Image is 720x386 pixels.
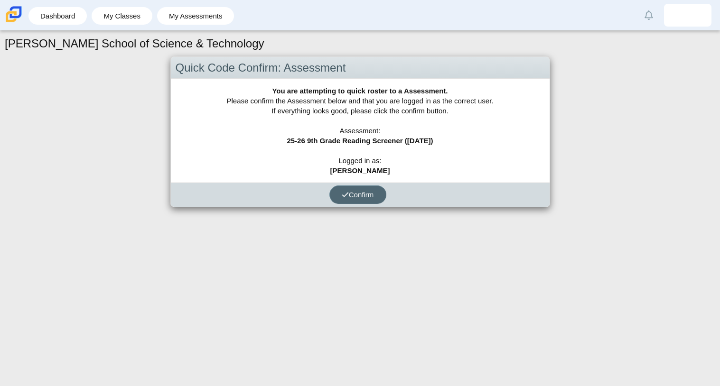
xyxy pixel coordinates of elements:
h1: [PERSON_NAME] School of Science & Technology [5,36,264,52]
a: Alerts [638,5,659,26]
a: Dashboard [33,7,82,25]
span: Confirm [342,191,374,199]
a: My Classes [96,7,148,25]
a: avaniqua.riley-ste.zhQZBe [664,4,711,27]
div: Quick Code Confirm: Assessment [171,57,550,79]
b: You are attempting to quick roster to a Assessment. [272,87,448,95]
img: Carmen School of Science & Technology [4,4,24,24]
img: avaniqua.riley-ste.zhQZBe [680,8,695,23]
div: Please confirm the Assessment below and that you are logged in as the correct user. If everything... [171,79,550,183]
b: [PERSON_NAME] [330,166,390,175]
button: Confirm [329,185,386,204]
b: 25-26 9th Grade Reading Screener ([DATE]) [287,137,433,145]
a: Carmen School of Science & Technology [4,18,24,26]
a: My Assessments [162,7,230,25]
